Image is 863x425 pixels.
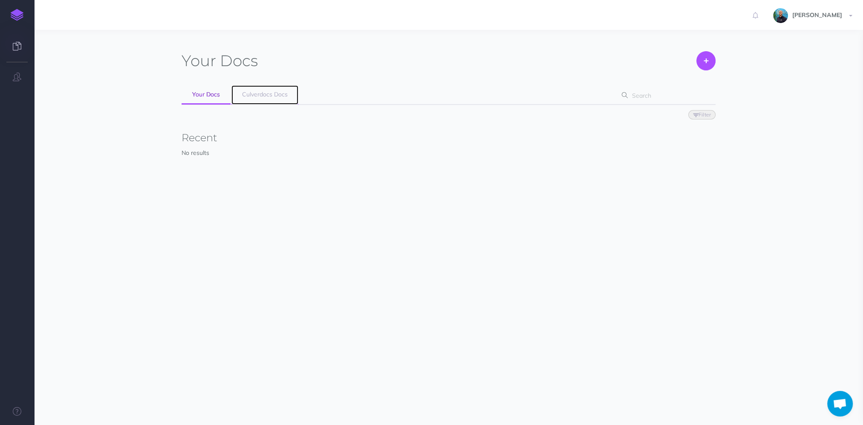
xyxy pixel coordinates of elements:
span: Your [182,51,216,70]
p: No results [182,148,716,157]
a: Your Docs [182,85,231,105]
a: Culverdocs Docs [231,85,298,105]
span: [PERSON_NAME] [788,11,846,19]
span: Culverdocs Docs [242,90,288,98]
a: Open chat [827,391,853,416]
img: logo-mark.svg [11,9,23,21]
button: Filter [688,110,716,119]
h1: Docs [182,51,258,70]
span: Your Docs [192,90,220,98]
img: 925838e575eb33ea1a1ca055db7b09b0.jpg [773,8,788,23]
input: Search [629,88,702,103]
h3: Recent [182,132,716,143]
